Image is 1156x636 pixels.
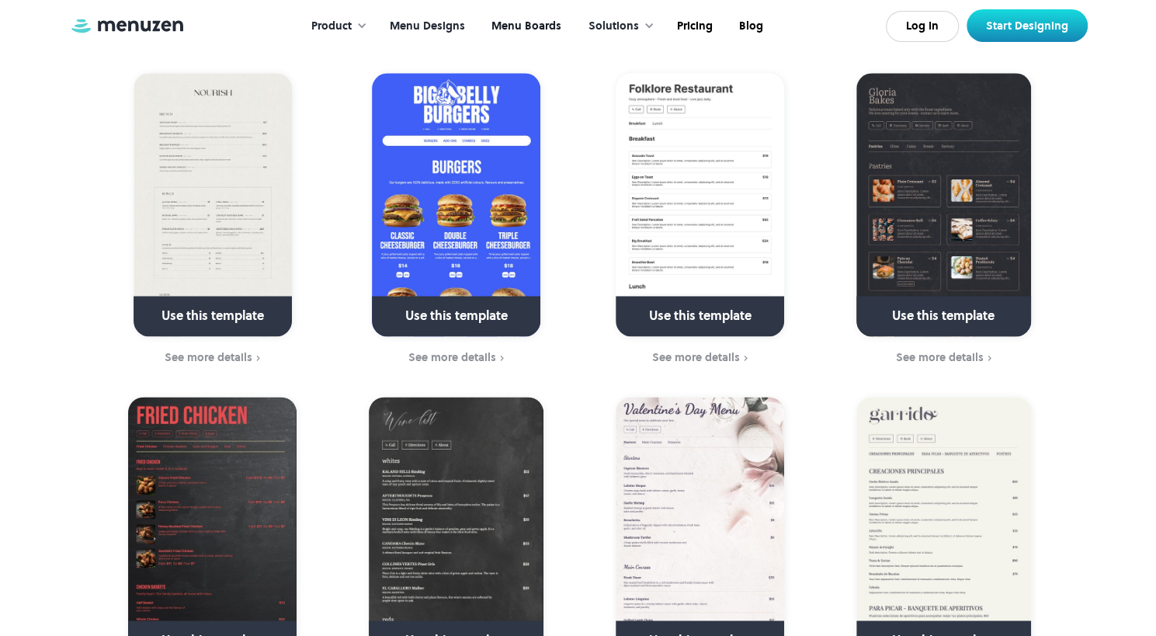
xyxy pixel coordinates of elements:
[573,2,662,50] div: Solutions
[856,73,1031,336] a: Use this template
[831,349,1056,367] a: See more details
[616,73,784,336] a: Use this template
[588,349,812,367] a: See more details
[134,73,291,336] a: Use this template
[408,351,496,363] div: See more details
[652,351,740,363] div: See more details
[477,2,573,50] a: Menu Boards
[967,9,1088,42] a: Start Designing
[886,11,959,42] a: Log In
[165,351,252,363] div: See more details
[588,18,639,35] div: Solutions
[372,73,540,336] a: Use this template
[311,18,352,35] div: Product
[296,2,375,50] div: Product
[896,351,984,363] div: See more details
[724,2,775,50] a: Blog
[375,2,477,50] a: Menu Designs
[662,2,724,50] a: Pricing
[101,349,325,367] a: See more details
[344,349,568,367] a: See more details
